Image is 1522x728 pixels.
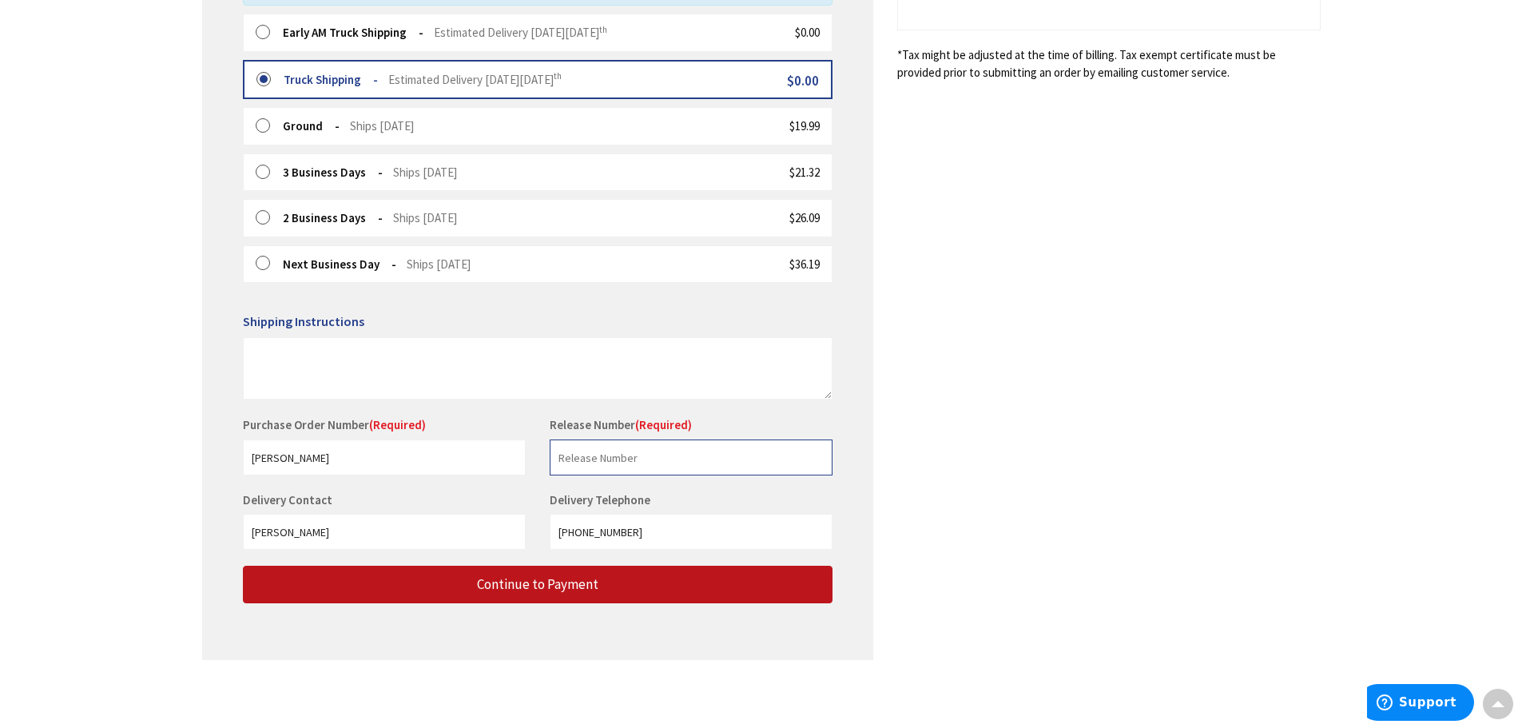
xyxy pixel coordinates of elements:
label: Delivery Contact [243,492,336,507]
strong: Truck Shipping [284,72,378,87]
span: Ships [DATE] [393,210,457,225]
button: Continue to Payment [243,566,833,603]
span: Estimated Delivery [DATE][DATE] [388,72,562,87]
span: $26.09 [789,210,820,225]
label: Release Number [550,416,692,433]
strong: 3 Business Days [283,165,383,180]
span: $36.19 [789,257,820,272]
label: Purchase Order Number [243,416,426,433]
span: $21.32 [789,165,820,180]
input: Purchase Order Number [243,440,526,475]
span: (Required) [369,417,426,432]
span: Continue to Payment [477,575,598,593]
strong: Ground [283,118,340,133]
span: Shipping Instructions [243,313,364,329]
span: $0.00 [795,25,820,40]
span: Ships [DATE] [393,165,457,180]
input: Release Number [550,440,833,475]
strong: 2 Business Days [283,210,383,225]
label: Delivery Telephone [550,492,654,507]
span: $19.99 [789,118,820,133]
span: Estimated Delivery [DATE][DATE] [434,25,607,40]
strong: Next Business Day [283,257,396,272]
sup: th [554,70,562,82]
span: (Required) [635,417,692,432]
strong: Early AM Truck Shipping [283,25,423,40]
sup: th [599,24,607,35]
: *Tax might be adjusted at the time of billing. Tax exempt certificate must be provided prior to s... [897,46,1321,81]
span: Ships [DATE] [350,118,414,133]
iframe: Opens a widget where you can find more information [1367,684,1474,724]
span: $0.00 [787,72,819,90]
span: Ships [DATE] [407,257,471,272]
